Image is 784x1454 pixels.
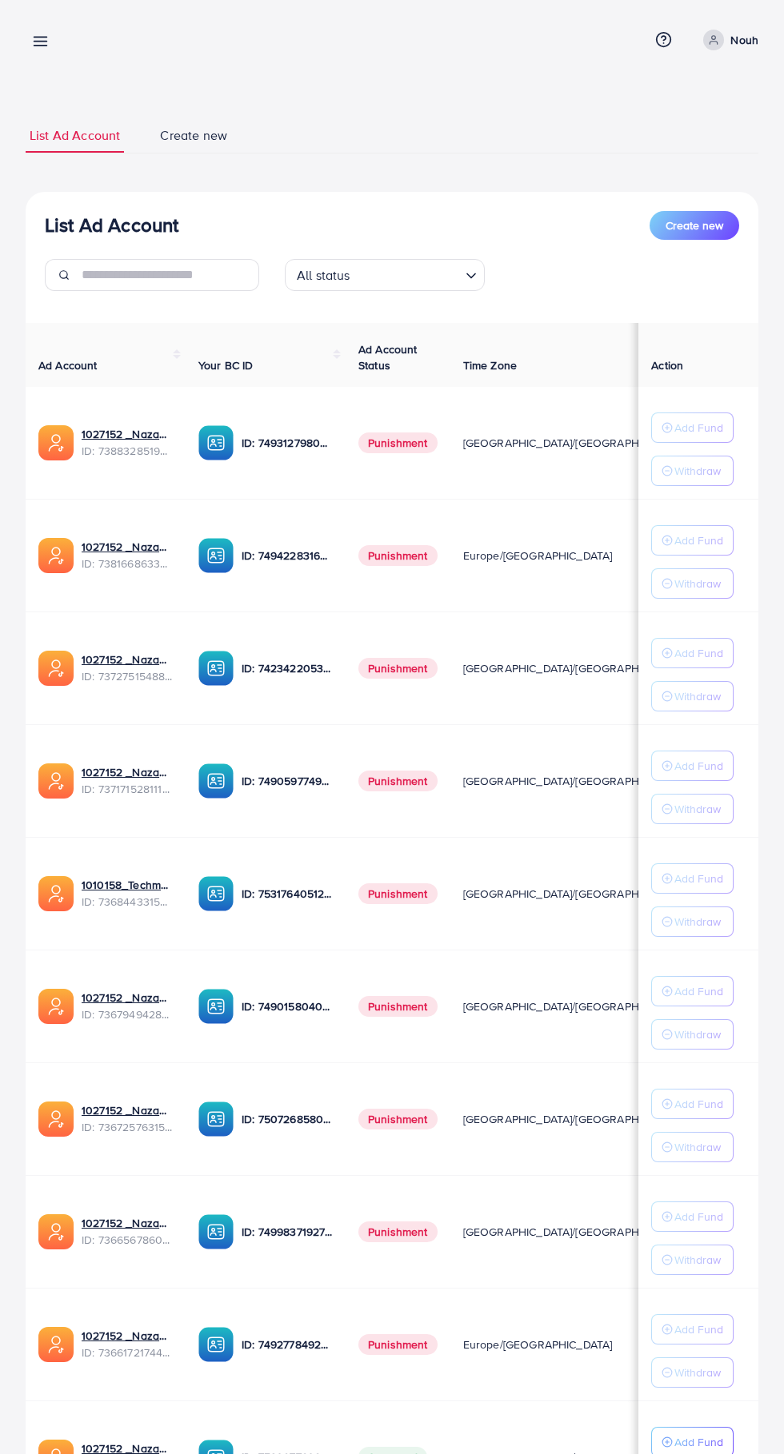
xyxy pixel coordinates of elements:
span: Europe/[GEOGRAPHIC_DATA] [463,1336,613,1352]
div: <span class='underline'>1027152 _Nazaagency_04</span></br>7371715281112170513 [82,764,173,797]
img: ic-ba-acc.ded83a64.svg [198,1327,234,1362]
p: Nouh [730,30,758,50]
p: Add Fund [674,1320,723,1339]
div: Search for option [285,259,485,291]
a: 1027152 _Nazaagency_023 [82,539,173,555]
span: ID: 7366172174454882305 [82,1344,173,1360]
a: 1027152 _Nazaagency_019 [82,426,173,442]
a: 1027152 _Nazaagency_007 [82,651,173,667]
img: ic-ads-acc.e4c84228.svg [38,1214,74,1249]
p: Withdraw [674,687,721,706]
button: Add Fund [651,638,734,668]
span: [GEOGRAPHIC_DATA]/[GEOGRAPHIC_DATA] [463,435,686,451]
button: Withdraw [651,1357,734,1388]
img: ic-ads-acc.e4c84228.svg [38,1101,74,1137]
span: List Ad Account [30,126,120,145]
span: Europe/[GEOGRAPHIC_DATA] [463,548,613,564]
p: ID: 7423422053648285697 [242,659,333,678]
p: ID: 7493127980932333584 [242,433,333,452]
p: Add Fund [674,1207,723,1226]
p: Add Fund [674,531,723,550]
span: Punishment [358,883,438,904]
button: Add Fund [651,863,734,894]
div: <span class='underline'>1027152 _Nazaagency_003</span></br>7367949428067450896 [82,990,173,1022]
span: Time Zone [463,357,517,373]
p: Withdraw [674,799,721,819]
span: ID: 7368443315504726017 [82,894,173,910]
button: Add Fund [651,1201,734,1232]
button: Add Fund [651,751,734,781]
h3: List Ad Account [45,213,178,237]
button: Add Fund [651,1314,734,1344]
button: Add Fund [651,525,734,556]
span: Ad Account [38,357,98,373]
p: Withdraw [674,1025,721,1044]
a: 1027152 _Nazaagency_0051 [82,1215,173,1231]
a: 1027152 _Nazaagency_016 [82,1102,173,1118]
span: ID: 7366567860828749825 [82,1232,173,1248]
p: Add Fund [674,418,723,437]
a: 1027152 _Nazaagency_04 [82,764,173,780]
p: ID: 7531764051207716871 [242,884,333,903]
img: ic-ads-acc.e4c84228.svg [38,1327,74,1362]
img: ic-ba-acc.ded83a64.svg [198,763,234,799]
p: Add Fund [674,756,723,775]
input: Search for option [355,261,459,287]
p: Withdraw [674,1250,721,1269]
img: ic-ads-acc.e4c84228.svg [38,763,74,799]
p: ID: 7507268580682137618 [242,1109,333,1129]
button: Add Fund [651,1089,734,1119]
span: ID: 7381668633665093648 [82,556,173,572]
div: <span class='underline'>1027152 _Nazaagency_019</span></br>7388328519014645761 [82,426,173,459]
div: <span class='underline'>1027152 _Nazaagency_007</span></br>7372751548805726224 [82,651,173,684]
p: ID: 7494228316518858759 [242,546,333,565]
button: Withdraw [651,794,734,824]
img: ic-ba-acc.ded83a64.svg [198,1214,234,1249]
button: Withdraw [651,906,734,937]
img: ic-ads-acc.e4c84228.svg [38,876,74,911]
span: Create new [666,217,723,233]
button: Withdraw [651,456,734,486]
button: Create new [650,211,739,240]
img: ic-ba-acc.ded83a64.svg [198,989,234,1024]
p: Withdraw [674,1363,721,1382]
span: [GEOGRAPHIC_DATA]/[GEOGRAPHIC_DATA] [463,886,686,902]
a: 1027152 _Nazaagency_018 [82,1328,173,1344]
img: ic-ba-acc.ded83a64.svg [198,538,234,573]
span: Punishment [358,1221,438,1242]
img: ic-ads-acc.e4c84228.svg [38,425,74,460]
img: ic-ads-acc.e4c84228.svg [38,538,74,573]
span: Your BC ID [198,357,254,373]
span: Punishment [358,432,438,453]
span: ID: 7371715281112170513 [82,781,173,797]
span: ID: 7367257631523782657 [82,1119,173,1135]
span: ID: 7388328519014645761 [82,443,173,459]
p: ID: 7499837192777400321 [242,1222,333,1241]
p: Add Fund [674,643,723,663]
p: Add Fund [674,1094,723,1113]
button: Withdraw [651,681,734,711]
p: Add Fund [674,869,723,888]
p: Add Fund [674,982,723,1001]
span: [GEOGRAPHIC_DATA]/[GEOGRAPHIC_DATA] [463,998,686,1014]
button: Withdraw [651,1132,734,1162]
span: Ad Account Status [358,341,418,373]
span: Punishment [358,996,438,1017]
span: [GEOGRAPHIC_DATA]/[GEOGRAPHIC_DATA] [463,1224,686,1240]
span: Punishment [358,1109,438,1129]
img: ic-ba-acc.ded83a64.svg [198,425,234,460]
button: Add Fund [651,412,734,443]
span: All status [294,264,354,287]
button: Withdraw [651,1245,734,1275]
button: Withdraw [651,1019,734,1050]
span: [GEOGRAPHIC_DATA]/[GEOGRAPHIC_DATA] [463,1111,686,1127]
span: [GEOGRAPHIC_DATA]/[GEOGRAPHIC_DATA] [463,773,686,789]
img: ic-ba-acc.ded83a64.svg [198,651,234,686]
button: Add Fund [651,976,734,1006]
div: <span class='underline'>1027152 _Nazaagency_016</span></br>7367257631523782657 [82,1102,173,1135]
p: ID: 7490597749134508040 [242,771,333,791]
span: Create new [160,126,227,145]
img: ic-ads-acc.e4c84228.svg [38,989,74,1024]
img: ic-ba-acc.ded83a64.svg [198,876,234,911]
a: Nouh [697,30,758,50]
